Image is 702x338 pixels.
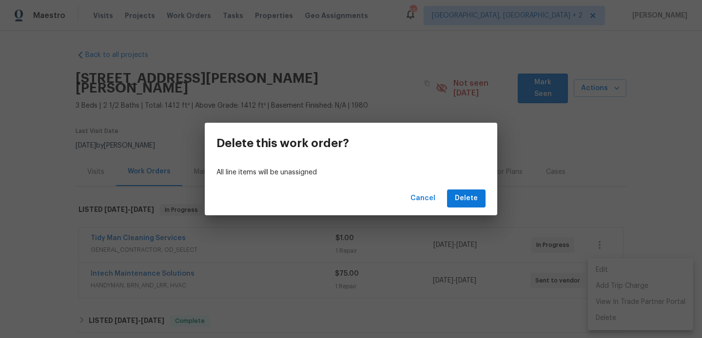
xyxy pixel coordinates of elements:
span: Delete [455,192,478,205]
h3: Delete this work order? [216,136,349,150]
button: Delete [447,189,486,207]
button: Cancel [407,189,439,207]
span: Cancel [410,192,435,205]
p: All line items will be unassigned [216,168,486,178]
